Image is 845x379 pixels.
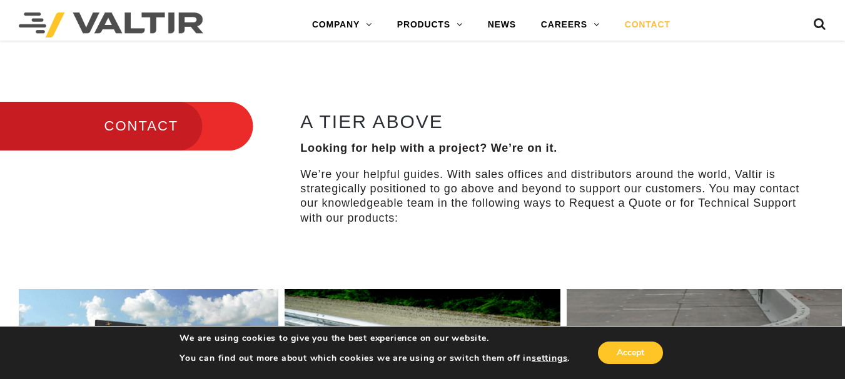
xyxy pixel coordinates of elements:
p: We are using cookies to give you the best experience on our website. [180,333,570,344]
button: settings [532,353,567,364]
h2: A TIER ABOVE [300,111,811,132]
a: PRODUCTS [385,12,475,37]
a: CONTACT [612,12,683,37]
strong: Looking for help with a project? We’re on it. [300,142,557,154]
a: NEWS [475,12,529,37]
p: You can find out more about which cookies we are using or switch them off in . [180,353,570,364]
p: We’re your helpful guides. With sales offices and distributors around the world, Valtir is strate... [300,167,811,226]
a: CAREERS [529,12,612,37]
img: Valtir [19,12,203,37]
a: COMPANY [300,12,385,37]
button: Accept [598,342,663,364]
